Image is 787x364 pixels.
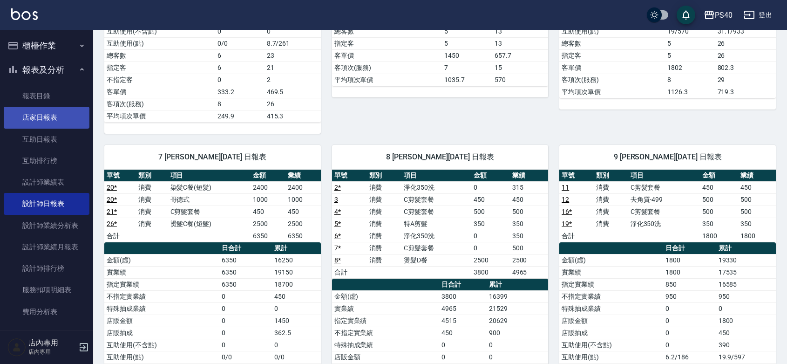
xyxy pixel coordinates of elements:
[401,218,471,230] td: 特A剪髮
[442,37,492,49] td: 5
[510,230,549,242] td: 350
[219,242,272,254] th: 日合計
[367,193,402,206] td: 消費
[700,218,738,230] td: 350
[401,230,471,242] td: 淨化350洗
[594,181,628,193] td: 消費
[272,315,321,327] td: 1450
[738,206,776,218] td: 500
[104,290,219,302] td: 不指定實業績
[471,230,510,242] td: 0
[332,351,439,363] td: 店販金額
[716,302,776,315] td: 0
[492,37,548,49] td: 13
[700,193,738,206] td: 500
[334,196,338,203] a: 3
[272,327,321,339] td: 362.5
[510,181,549,193] td: 315
[663,351,716,363] td: 6.2/186
[4,58,89,82] button: 報表及分析
[367,242,402,254] td: 消費
[272,278,321,290] td: 18700
[401,170,471,182] th: 項目
[168,206,251,218] td: C剪髮套餐
[219,254,272,266] td: 6350
[104,86,215,98] td: 客單價
[439,302,487,315] td: 4965
[715,49,776,62] td: 26
[663,254,716,266] td: 1800
[700,6,736,25] button: PS40
[439,351,487,363] td: 0
[492,74,548,86] td: 570
[104,254,219,266] td: 金額(虛)
[215,37,264,49] td: 0/0
[4,172,89,193] a: 設計師業績表
[104,315,219,327] td: 店販金額
[367,254,402,266] td: 消費
[471,254,510,266] td: 2500
[559,230,594,242] td: 合計
[401,242,471,254] td: C剪髮套餐
[439,279,487,291] th: 日合計
[665,74,715,86] td: 8
[219,327,272,339] td: 0
[715,9,733,21] div: PS40
[559,315,663,327] td: 店販金額
[715,86,776,98] td: 719.3
[4,301,89,323] a: 費用分析表
[471,266,510,278] td: 3800
[570,152,765,162] span: 9 [PERSON_NAME][DATE] 日報表
[663,327,716,339] td: 0
[700,181,738,193] td: 450
[471,193,510,206] td: 450
[272,242,321,254] th: 累計
[492,25,548,37] td: 13
[594,206,628,218] td: 消費
[594,170,628,182] th: 類別
[628,206,700,218] td: C剪髮套餐
[136,193,168,206] td: 消費
[510,193,549,206] td: 450
[510,242,549,254] td: 500
[168,193,251,206] td: 哥德式
[628,193,700,206] td: 去角質-499
[716,266,776,278] td: 17535
[265,25,321,37] td: 0
[272,254,321,266] td: 16250
[332,37,442,49] td: 指定客
[4,236,89,258] a: 設計師業績月報表
[716,278,776,290] td: 16585
[738,193,776,206] td: 500
[367,181,402,193] td: 消費
[285,181,320,193] td: 2400
[471,242,510,254] td: 0
[562,196,569,203] a: 12
[251,193,285,206] td: 1000
[700,230,738,242] td: 1800
[285,230,320,242] td: 6350
[401,206,471,218] td: C剪髮套餐
[663,242,716,254] th: 日合計
[677,6,695,24] button: save
[104,74,215,86] td: 不指定客
[215,110,264,122] td: 249.9
[104,266,219,278] td: 實業績
[332,266,367,278] td: 合計
[219,290,272,302] td: 0
[716,339,776,351] td: 390
[104,110,215,122] td: 平均項次單價
[136,206,168,218] td: 消費
[401,193,471,206] td: C剪髮套餐
[738,230,776,242] td: 1800
[265,74,321,86] td: 2
[471,206,510,218] td: 500
[4,150,89,172] a: 互助排行榜
[168,181,251,193] td: 染髮C餐(短髮)
[136,218,168,230] td: 消費
[628,181,700,193] td: C剪髮套餐
[716,327,776,339] td: 450
[628,218,700,230] td: 淨化350洗
[401,254,471,266] td: 燙髮D餐
[332,62,442,74] td: 客項次(服務)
